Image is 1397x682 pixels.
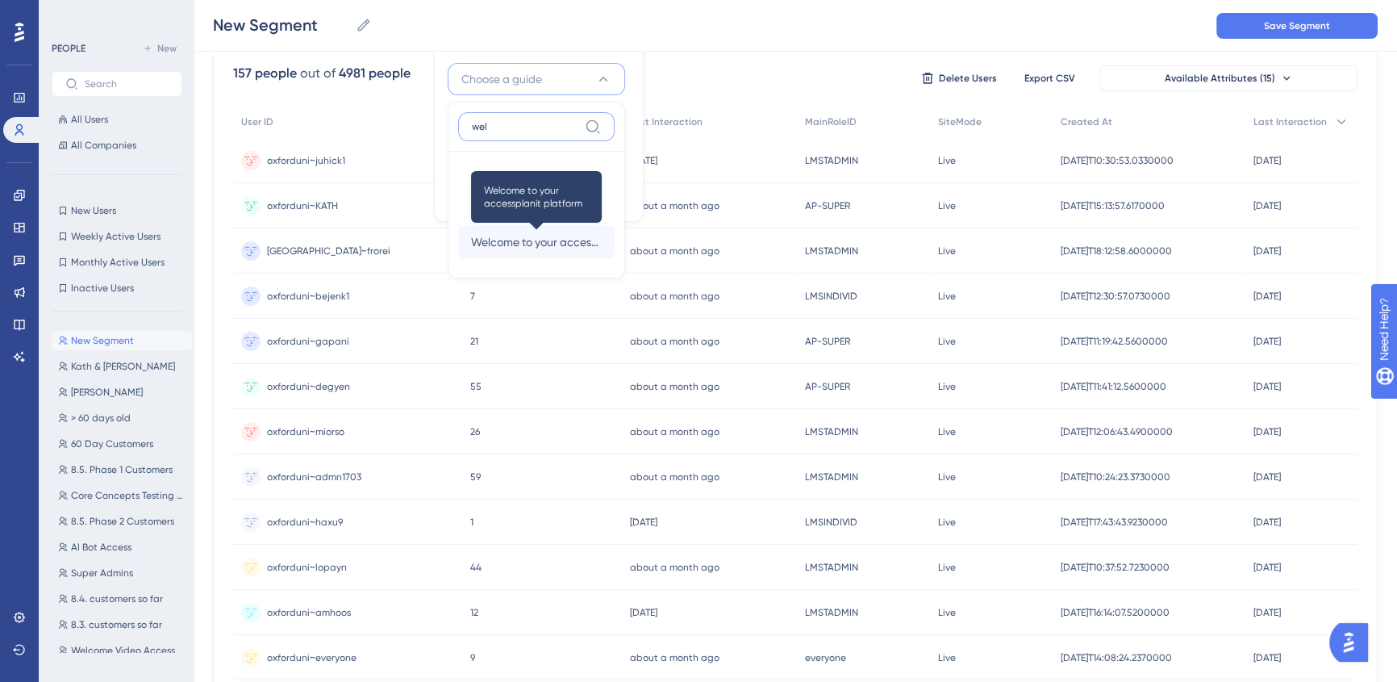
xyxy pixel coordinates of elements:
span: oxforduni~miorso [267,425,344,438]
button: AI Bot Access [52,538,192,557]
span: Delete Users [939,72,997,85]
span: 8.4. customers so far [71,592,163,605]
button: Save Segment [1216,13,1378,39]
span: [PERSON_NAME] [71,386,143,399]
span: All Companies [71,139,136,152]
button: All Companies [52,136,182,155]
span: First Interaction [630,115,703,128]
div: 157 people [233,64,297,83]
button: Welcome to Sandbox Video [458,194,615,226]
span: [DATE]T12:06:43.4900000 [1061,425,1173,438]
button: 60 Day Customers [52,434,192,454]
span: [DATE]T11:19:42.5600000 [1061,335,1168,348]
span: [DATE]T17:43:43.9230000 [1061,516,1168,529]
span: Weekly Active Users [71,230,161,243]
span: User ID [241,115,273,128]
span: oxforduni~everyone [267,651,357,664]
time: about a month ago [630,291,719,302]
span: Monthly Active Users [71,256,165,269]
button: Welcome to Live Video [458,161,615,194]
span: 44 [470,561,482,574]
button: Export CSV [1009,65,1090,91]
span: SiteMode [938,115,982,128]
span: Last Interaction [1253,115,1327,128]
time: [DATE] [1253,426,1281,437]
span: LMSTADMIN [805,245,858,257]
time: about a month ago [630,426,719,437]
button: Choose a guide [448,63,625,95]
time: [DATE] [630,607,657,618]
span: All Users [71,113,108,126]
time: [DATE] [1253,200,1281,211]
span: New [157,42,177,55]
span: Core Concepts Testing Group [71,489,186,502]
span: Live [938,471,956,483]
span: LMSTADMIN [805,561,858,574]
span: 12 [470,606,478,619]
span: [GEOGRAPHIC_DATA]~frorei [267,245,390,257]
span: Welcome to your accessplanit platform [471,232,602,252]
span: New Segment [71,334,134,347]
span: New Users [71,204,116,217]
span: Live [938,245,956,257]
span: Live [938,199,956,212]
span: [DATE]T10:30:53.0330000 [1061,154,1174,167]
span: oxforduni~juhick1 [267,154,345,167]
time: about a month ago [630,336,719,347]
button: Super Admins [52,563,192,583]
span: 8.5. Phase 2 Customers [71,515,174,528]
button: Weekly Active Users [52,227,182,246]
time: [DATE] [1253,291,1281,302]
button: New Users [52,201,182,220]
span: Need Help? [38,4,101,23]
span: [DATE]T15:13:57.6170000 [1061,199,1165,212]
time: about a month ago [630,200,719,211]
time: [DATE] [1253,517,1281,528]
time: [DATE] [630,155,657,166]
span: Choose a guide [461,69,542,89]
span: 26 [470,425,480,438]
span: Created At [1061,115,1112,128]
span: AP-SUPER [805,380,850,393]
span: Kath & [PERSON_NAME] [71,360,175,373]
span: 9 [470,651,475,664]
button: > 60 days old [52,408,192,428]
time: [DATE] [1253,155,1281,166]
span: Super Admins [71,567,133,579]
button: All Users [52,110,182,129]
input: Segment Name [213,14,349,36]
span: 7 [470,290,475,303]
span: [DATE]T10:24:23.3730000 [1061,471,1170,483]
span: Available Attributes (15) [1165,72,1275,85]
time: about a month ago [630,381,719,392]
span: Welcome to Live Video [471,168,587,187]
button: Inactive Users [52,278,182,298]
span: Live [938,606,956,619]
span: MainRoleID [805,115,857,128]
span: LMSINDIVID [805,290,857,303]
time: about a month ago [630,245,719,257]
button: Welcome to your accessplanit platformWelcome to your accessplanit platform [458,226,615,258]
span: LMSTADMIN [805,154,858,167]
span: oxforduni~lopayn [267,561,347,574]
span: oxforduni~amhoos [267,606,351,619]
span: oxforduni~degyen [267,380,350,393]
span: LMSINDIVID [805,516,857,529]
button: [PERSON_NAME] [52,383,192,402]
time: about a month ago [630,562,719,573]
span: AP-SUPER [805,335,850,348]
time: [DATE] [1253,607,1281,618]
span: 21 [470,335,478,348]
span: AP-SUPER [805,199,850,212]
button: New Segment [52,331,192,350]
span: Live [938,425,956,438]
span: [DATE]T11:41:12.5600000 [1061,380,1166,393]
button: Core Concepts Testing Group [52,486,192,505]
span: Welcome to your accessplanit platform [484,184,589,210]
time: [DATE] [1253,562,1281,573]
time: about a month ago [630,471,719,483]
span: [DATE]T18:12:58.6000000 [1061,245,1172,257]
span: 8.3. customers so far [71,618,162,631]
time: [DATE] [1253,652,1281,663]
